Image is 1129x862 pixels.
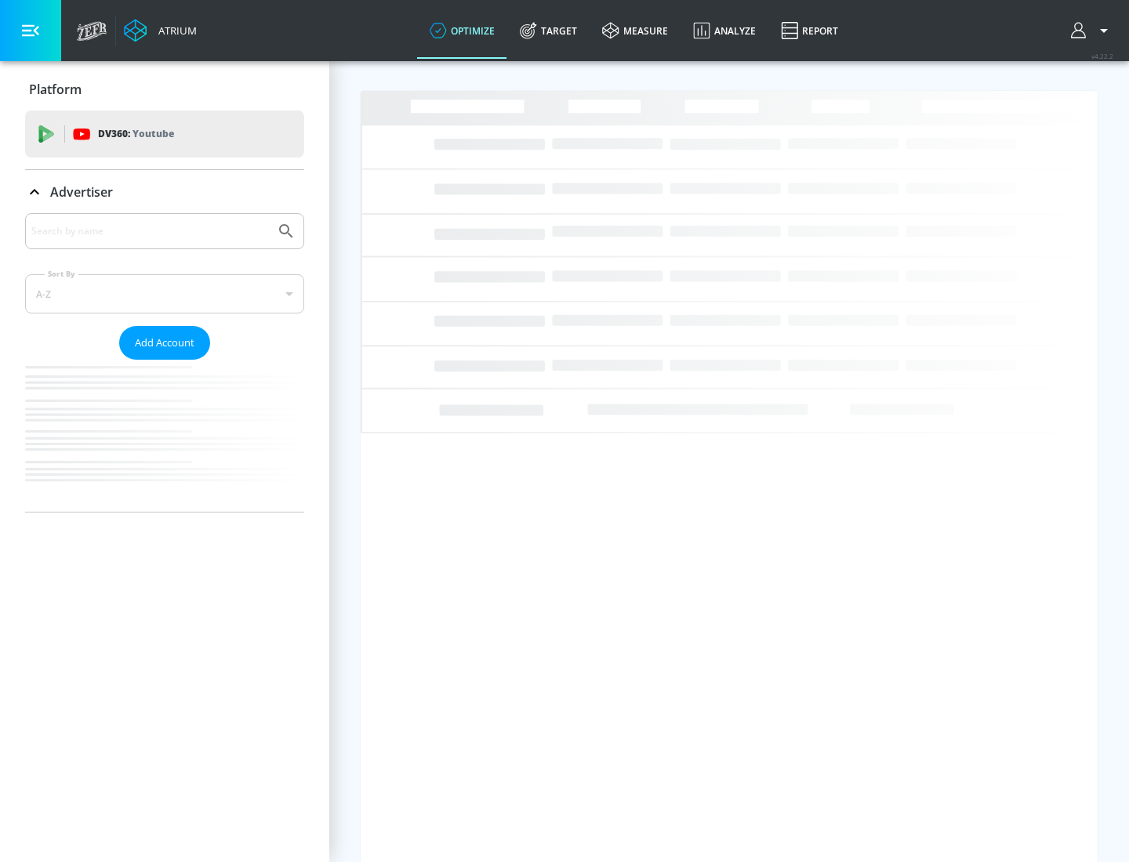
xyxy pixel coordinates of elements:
a: Report [768,2,851,59]
a: Target [507,2,590,59]
div: DV360: Youtube [25,110,304,158]
input: Search by name [31,221,269,241]
a: optimize [417,2,507,59]
span: Add Account [135,334,194,352]
div: A-Z [25,274,304,313]
p: Youtube [133,125,174,142]
div: Advertiser [25,213,304,512]
a: Analyze [681,2,768,59]
div: Atrium [152,24,197,38]
a: measure [590,2,681,59]
nav: list of Advertiser [25,360,304,512]
p: Platform [29,81,82,98]
span: v 4.22.2 [1091,52,1113,60]
label: Sort By [45,269,78,279]
div: Platform [25,67,304,111]
button: Add Account [119,326,210,360]
p: DV360: [98,125,174,143]
p: Advertiser [50,183,113,201]
div: Advertiser [25,170,304,214]
a: Atrium [124,19,197,42]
